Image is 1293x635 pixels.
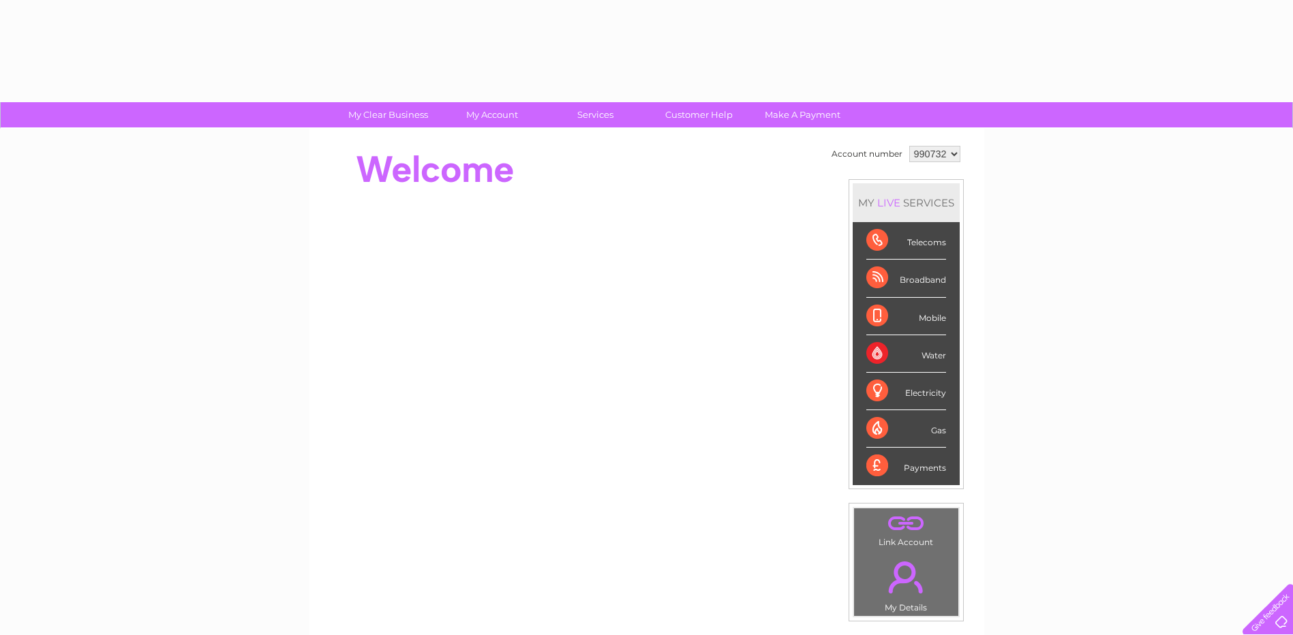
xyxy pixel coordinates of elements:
[853,183,960,222] div: MY SERVICES
[853,508,959,551] td: Link Account
[857,553,955,601] a: .
[857,512,955,536] a: .
[828,142,906,166] td: Account number
[853,550,959,617] td: My Details
[746,102,859,127] a: Make A Payment
[866,222,946,260] div: Telecoms
[874,196,903,209] div: LIVE
[866,410,946,448] div: Gas
[436,102,548,127] a: My Account
[866,448,946,484] div: Payments
[866,298,946,335] div: Mobile
[866,373,946,410] div: Electricity
[332,102,444,127] a: My Clear Business
[866,335,946,373] div: Water
[539,102,652,127] a: Services
[866,260,946,297] div: Broadband
[643,102,755,127] a: Customer Help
